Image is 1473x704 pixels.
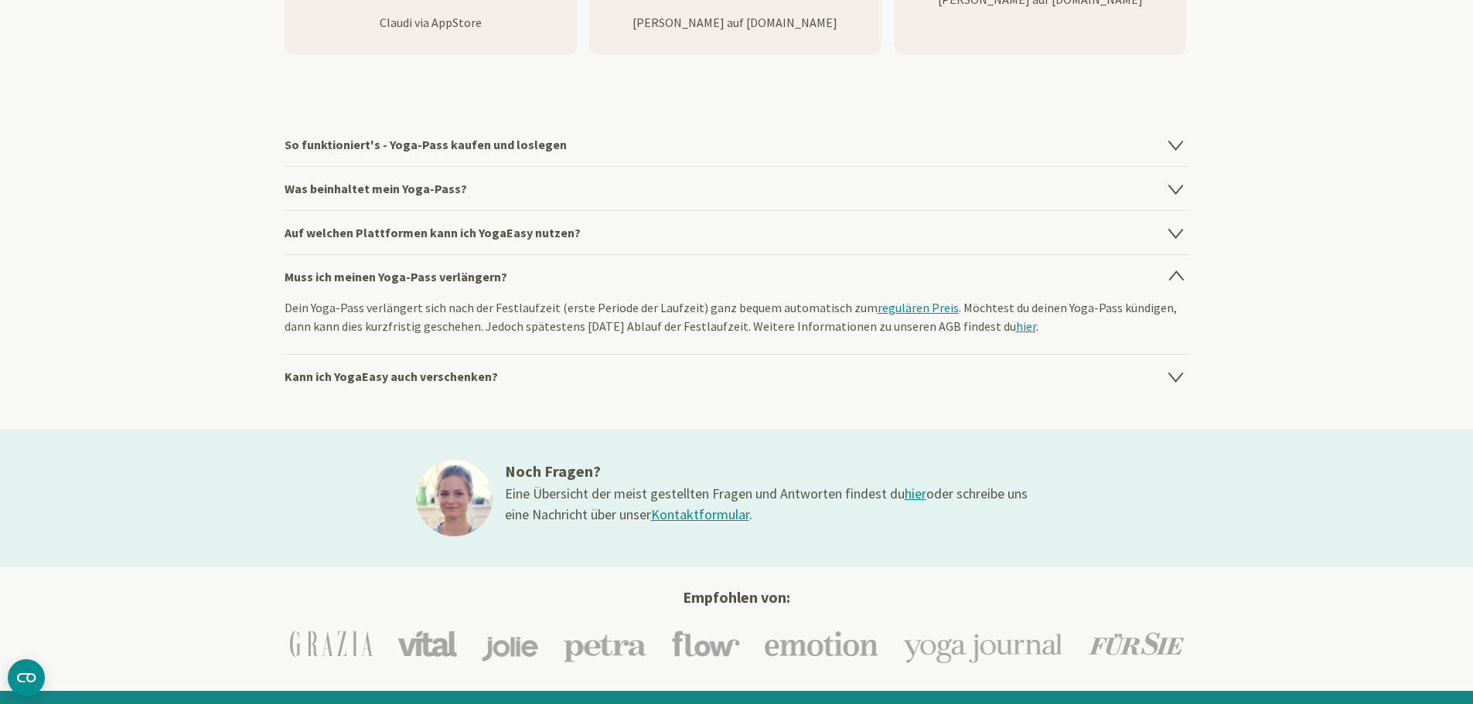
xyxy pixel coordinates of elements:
[397,631,457,657] img: Vital Logo
[878,300,959,315] a: regulären Preis
[285,354,1189,398] h4: Kann ich YogaEasy auch verschenken?
[505,460,1031,483] h3: Noch Fragen?
[8,659,45,696] button: CMP-Widget öffnen
[285,210,1189,254] h4: Auf welchen Plattformen kann ich YogaEasy nutzen?
[285,13,577,32] p: Claudi via AppStore
[482,626,538,661] img: Jolie Logo
[1016,318,1036,334] a: hier
[765,631,878,657] img: Emotion Logo
[563,625,647,662] img: Petra Logo
[589,13,881,32] p: [PERSON_NAME] auf [DOMAIN_NAME]
[285,254,1189,298] h4: Muss ich meinen Yoga-Pass verlängern?
[505,483,1031,525] div: Eine Übersicht der meist gestellten Fragen und Antworten findest du oder schreibe uns eine Nachri...
[285,166,1189,210] h4: Was beinhaltet mein Yoga-Pass?
[905,485,926,502] a: hier
[672,631,740,657] img: Flow Logo
[285,298,1189,354] div: Dein Yoga-Pass verlängert sich nach der Festlaufzeit (erste Periode der Laufzeit) ganz bequem aut...
[903,624,1064,663] img: Yoga-Journal Logo
[285,123,1189,166] h4: So funktioniert's - Yoga-Pass kaufen und loslegen
[651,505,749,523] a: Kontaktformular
[416,460,493,536] img: ines@1x.jpg
[290,631,373,657] img: Grazia Logo
[1089,632,1184,655] img: Für Sie Logo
